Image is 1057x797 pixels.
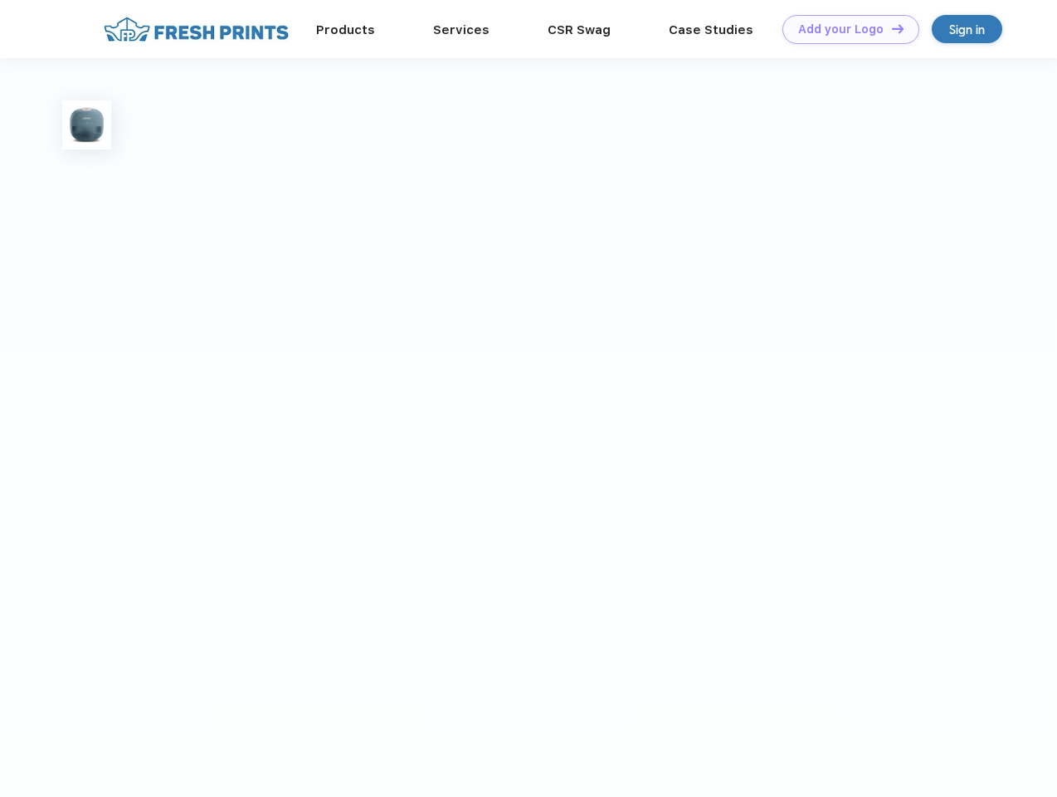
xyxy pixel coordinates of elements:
img: fo%20logo%202.webp [99,15,294,44]
img: func=resize&h=100 [62,100,111,149]
div: Sign in [949,20,985,39]
a: Sign in [932,15,1002,43]
a: Services [433,22,490,37]
a: Products [316,22,375,37]
img: DT [892,24,904,33]
div: Add your Logo [798,22,884,37]
a: CSR Swag [548,22,611,37]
